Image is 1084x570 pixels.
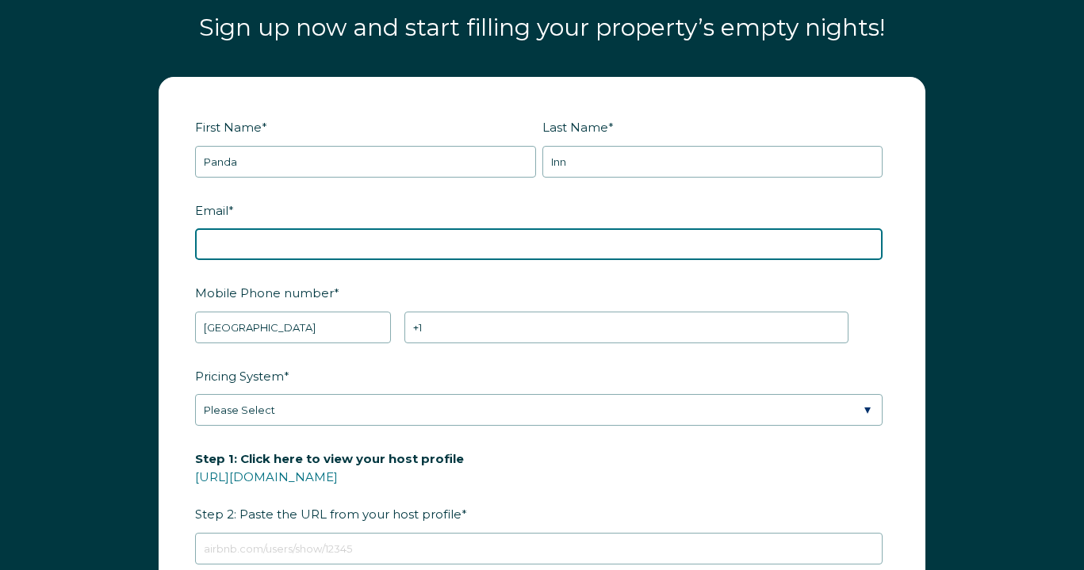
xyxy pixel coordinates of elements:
span: Last Name [542,115,608,140]
span: First Name [195,115,262,140]
a: [URL][DOMAIN_NAME] [195,469,338,484]
span: Pricing System [195,364,284,388]
span: Email [195,198,228,223]
span: Step 1: Click here to view your host profile [195,446,464,471]
span: Mobile Phone number [195,281,334,305]
span: Step 2: Paste the URL from your host profile [195,446,464,526]
input: airbnb.com/users/show/12345 [195,533,883,564]
span: Sign up now and start filling your property’s empty nights! [199,13,885,42]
